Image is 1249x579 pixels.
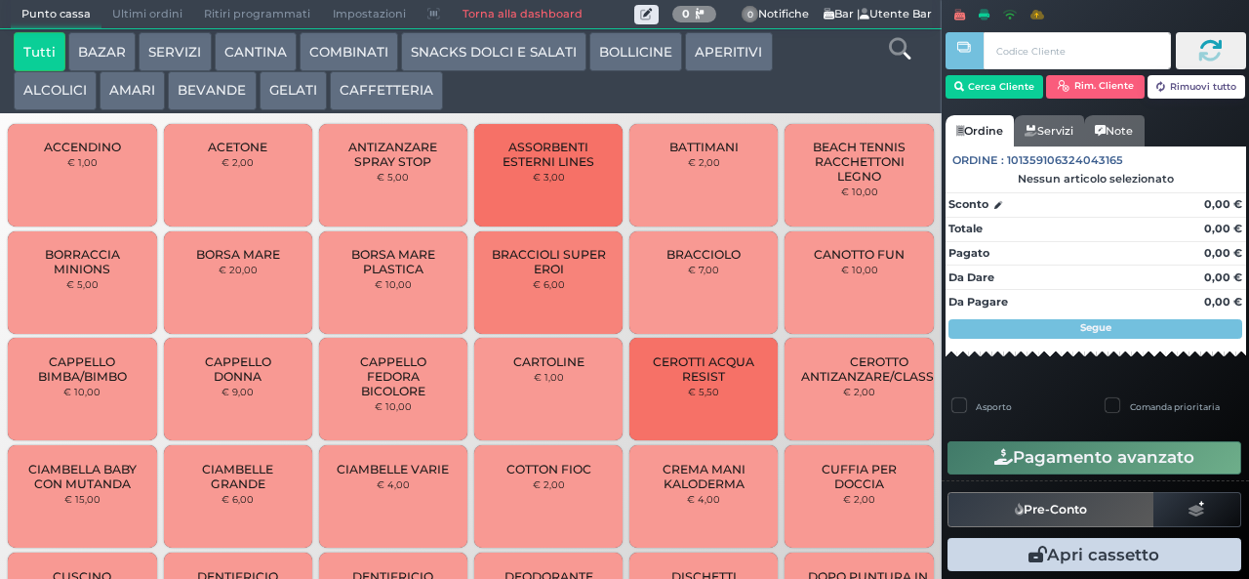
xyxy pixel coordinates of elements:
span: CREMA MANI KALODERMA [646,462,762,491]
div: Nessun articolo selezionato [946,172,1246,186]
span: Ritiri programmati [193,1,321,28]
small: € 6,00 [533,278,565,290]
span: CUFFIA PER DOCCIA [801,462,917,491]
span: CAPPELLO BIMBA/BIMBO [24,354,141,384]
small: € 10,00 [841,264,878,275]
small: € 1,00 [534,371,564,383]
span: CEROTTI ACQUA RESIST [646,354,762,384]
button: Pagamento avanzato [947,441,1241,475]
small: € 5,00 [66,278,99,290]
span: 0 [742,6,759,23]
span: CAPPELLO DONNA [180,354,296,384]
span: CIAMBELLE GRANDE [180,462,296,491]
span: Punto cassa [11,1,101,28]
strong: 0,00 € [1204,270,1242,284]
a: Torna alla dashboard [451,1,592,28]
button: Rimuovi tutto [1148,75,1246,99]
label: Asporto [976,400,1012,413]
button: Rim. Cliente [1046,75,1145,99]
button: Tutti [14,32,65,71]
strong: 0,00 € [1204,197,1242,211]
span: ACCENDINO [44,140,121,154]
b: 0 [682,7,690,21]
strong: Da Dare [948,270,994,284]
span: COTTON FIOC [506,462,591,476]
span: CIAMBELLA BABY CON MUTANDA [24,462,141,491]
span: ASSORBENTI ESTERNI LINES [491,140,607,169]
button: Apri cassetto [947,538,1241,571]
button: Pre-Conto [947,492,1154,527]
input: Codice Cliente [984,32,1170,69]
span: Ordine : [952,152,1004,169]
span: CIAMBELLE VARIE [337,462,449,476]
small: € 6,00 [222,493,254,505]
small: € 1,00 [67,156,98,168]
button: SNACKS DOLCI E SALATI [401,32,586,71]
small: € 10,00 [375,400,412,412]
span: Ultimi ordini [101,1,193,28]
small: € 2,00 [843,493,875,505]
strong: 0,00 € [1204,222,1242,235]
button: BOLLICINE [589,32,682,71]
small: € 15,00 [64,493,101,505]
span: Impostazioni [322,1,417,28]
small: € 10,00 [375,278,412,290]
small: € 2,00 [533,478,565,490]
small: € 4,00 [377,478,410,490]
small: € 7,00 [688,264,719,275]
a: Servizi [1014,115,1084,146]
label: Comanda prioritaria [1130,400,1220,413]
span: 101359106324043165 [1007,152,1123,169]
button: ALCOLICI [14,71,97,110]
small: € 10,00 [841,186,878,197]
button: BAZAR [68,32,136,71]
button: GELATI [260,71,327,110]
span: BEACH TENNIS RACCHETTONI LEGNO [801,140,917,184]
button: COMBINATI [300,32,398,71]
strong: 0,00 € [1204,246,1242,260]
span: BRACCIOLO [666,247,741,262]
small: € 2,00 [843,386,875,397]
span: CAPPELLO FEDORA BICOLORE [336,354,452,398]
strong: Pagato [948,246,989,260]
span: BATTIMANI [669,140,739,154]
span: BORRACCIA MINIONS [24,247,141,276]
span: CARTOLINE [513,354,584,369]
a: Ordine [946,115,1014,146]
span: ACETONE [208,140,267,154]
button: APERITIVI [685,32,772,71]
span: BORSA MARE [196,247,280,262]
button: Cerca Cliente [946,75,1044,99]
span: CEROTTO ANTIZANZARE/CLASSICO [801,354,956,384]
small: € 3,00 [533,171,565,183]
small: € 10,00 [63,386,101,397]
strong: Sconto [948,196,988,213]
small: € 5,00 [377,171,409,183]
small: € 4,00 [687,493,720,505]
span: BRACCIOLI SUPER EROI [491,247,607,276]
strong: Segue [1080,321,1111,334]
span: BORSA MARE PLASTICA [336,247,452,276]
small: € 20,00 [219,264,258,275]
button: CANTINA [215,32,297,71]
button: SERVIZI [139,32,211,71]
span: ANTIZANZARE SPRAY STOP [336,140,452,169]
strong: Da Pagare [948,295,1008,309]
button: BEVANDE [168,71,256,110]
strong: Totale [948,222,983,235]
small: € 5,50 [688,386,719,397]
a: Note [1084,115,1144,146]
button: CAFFETTERIA [330,71,443,110]
small: € 9,00 [222,386,254,397]
small: € 2,00 [222,156,254,168]
strong: 0,00 € [1204,295,1242,309]
button: AMARI [100,71,165,110]
small: € 2,00 [688,156,720,168]
span: CANOTTO FUN [814,247,905,262]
